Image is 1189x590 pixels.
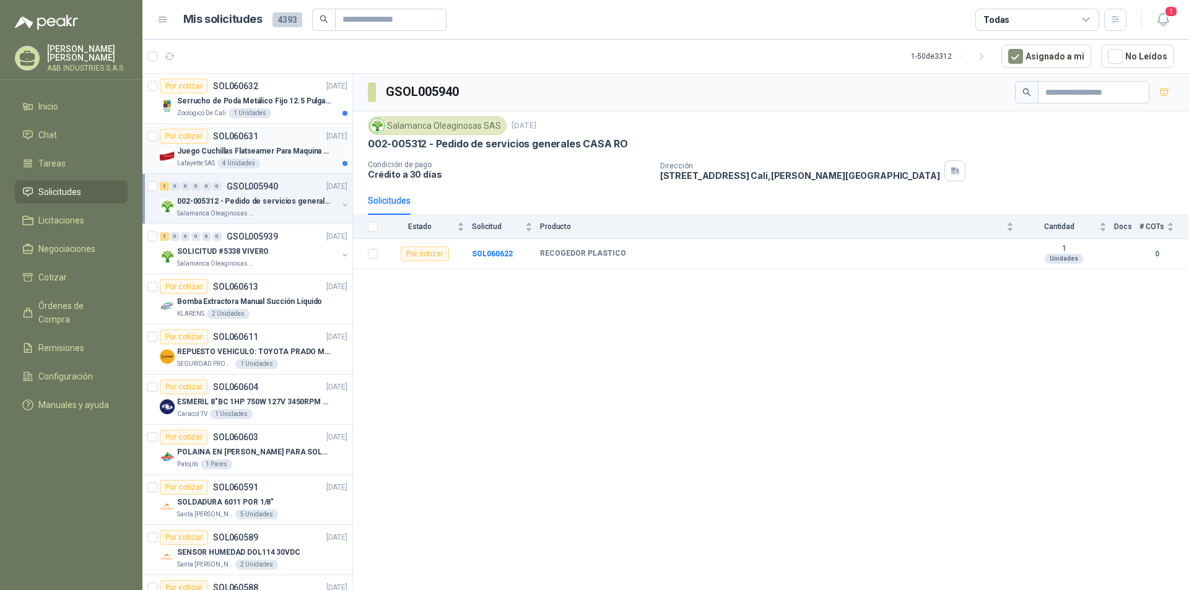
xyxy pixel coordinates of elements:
th: Solicitud [472,215,540,239]
img: Company Logo [160,500,175,514]
p: SOLDADURA 6011 POR 1/8" [177,497,274,508]
a: SOL060622 [472,249,513,258]
div: 2 Unidades [235,560,278,570]
div: Por cotizar [160,530,208,545]
img: Logo peakr [15,15,78,30]
p: [DATE] [326,281,347,293]
a: Por cotizarSOL060603[DATE] Company LogoPOLAINA EN [PERSON_NAME] PARA SOLDADOR / ADJUNTAR FICHA TE... [142,425,352,475]
span: 4393 [272,12,302,27]
div: 0 [170,182,180,191]
p: [DATE] [326,432,347,443]
span: Estado [385,222,455,231]
p: A&B INDUSTRIES S.A.S [47,64,128,72]
th: # COTs [1139,215,1189,239]
th: Docs [1114,215,1139,239]
img: Company Logo [160,199,175,214]
p: 002-005312 - Pedido de servicios generales CASA RO [368,137,628,150]
div: Todas [983,13,1009,27]
div: 1 - 50 de 3312 [911,46,991,66]
p: SOLICITUD #5338 VIVERO [177,246,269,258]
p: [DATE] [326,80,347,92]
p: [DATE] [326,131,347,142]
a: 1 0 0 0 0 0 GSOL005940[DATE] Company Logo002-005312 - Pedido de servicios generales CASA ROSalama... [160,179,350,219]
div: 0 [212,182,222,191]
a: Manuales y ayuda [15,393,128,417]
div: 1 Unidades [235,359,278,369]
p: SOL060611 [213,332,258,341]
div: 0 [202,182,211,191]
div: 1 [160,182,169,191]
p: GSOL005939 [227,232,278,241]
div: 0 [212,232,222,241]
a: Negociaciones [15,237,128,261]
span: search [320,15,328,24]
a: Órdenes de Compra [15,294,128,331]
img: Company Logo [160,249,175,264]
img: Company Logo [370,119,384,132]
p: SOL060613 [213,282,258,291]
img: Company Logo [160,349,175,364]
div: Por cotizar [160,129,208,144]
img: Company Logo [160,299,175,314]
span: Órdenes de Compra [38,299,116,326]
span: Producto [540,222,1004,231]
p: [DATE] [326,231,347,243]
th: Producto [540,215,1021,239]
p: Bomba Extractora Manual Succión Líquido [177,296,322,308]
b: RECOGEDOR PLASTICO [540,249,626,259]
div: 0 [191,232,201,241]
span: Cotizar [38,271,67,284]
div: Solicitudes [368,194,411,207]
p: KLARENS [177,309,204,319]
span: 1 [1164,6,1178,17]
p: SOL060589 [213,533,258,542]
img: Company Logo [160,550,175,565]
img: Company Logo [160,149,175,163]
a: Por cotizarSOL060611[DATE] Company LogoREPUESTO VEHICULO: TOYOTA PRADO MODELO 2013, CILINDRAJE 29... [142,324,352,375]
span: search [1022,88,1031,97]
b: 1 [1021,244,1107,254]
p: Zoologico De Cali [177,108,226,118]
b: 0 [1139,248,1174,260]
p: Caracol TV [177,409,207,419]
p: [PERSON_NAME] [PERSON_NAME] [47,45,128,62]
span: Solicitud [472,222,523,231]
a: Por cotizarSOL060632[DATE] Company LogoSerrucho de Poda Metálico Fijo 12.5 Pulgadas Tramontina co... [142,74,352,124]
span: Solicitudes [38,185,81,199]
a: Remisiones [15,336,128,360]
span: Chat [38,128,57,142]
p: [DATE] [326,381,347,393]
span: Licitaciones [38,214,84,227]
p: [STREET_ADDRESS] Cali , [PERSON_NAME][GEOGRAPHIC_DATA] [660,170,940,181]
a: Cotizar [15,266,128,289]
a: Inicio [15,95,128,118]
p: Crédito a 30 días [368,169,650,180]
span: Inicio [38,100,58,113]
div: Por cotizar [401,246,449,261]
a: Por cotizarSOL060604[DATE] Company LogoESMERIL 8"BC 1HP 750W 127V 3450RPM URREACaracol TV1 Unidades [142,375,352,425]
div: Por cotizar [160,79,208,93]
p: SOL060604 [213,383,258,391]
p: POLAINA EN [PERSON_NAME] PARA SOLDADOR / ADJUNTAR FICHA TECNICA [177,446,331,458]
p: SOL060603 [213,433,258,441]
span: Remisiones [38,341,84,355]
p: SOL060631 [213,132,258,141]
p: [DATE] [326,331,347,343]
a: Solicitudes [15,180,128,204]
p: Santa [PERSON_NAME] [177,510,233,519]
div: Por cotizar [160,279,208,294]
p: SEGURIDAD PROVISER LTDA [177,359,233,369]
th: Estado [385,215,472,239]
div: 1 Unidades [210,409,253,419]
div: Por cotizar [160,329,208,344]
div: 0 [191,182,201,191]
div: 1 [160,232,169,241]
div: 0 [181,182,190,191]
p: [DATE] [512,120,536,132]
div: 4 Unidades [217,158,260,168]
h1: Mis solicitudes [183,11,263,28]
div: 2 Unidades [207,309,250,319]
p: SOL060632 [213,82,258,90]
p: [DATE] [326,482,347,493]
a: Por cotizarSOL060589[DATE] Company LogoSENSOR HUMEDAD DOL114 30VDCSanta [PERSON_NAME]2 Unidades [142,525,352,575]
